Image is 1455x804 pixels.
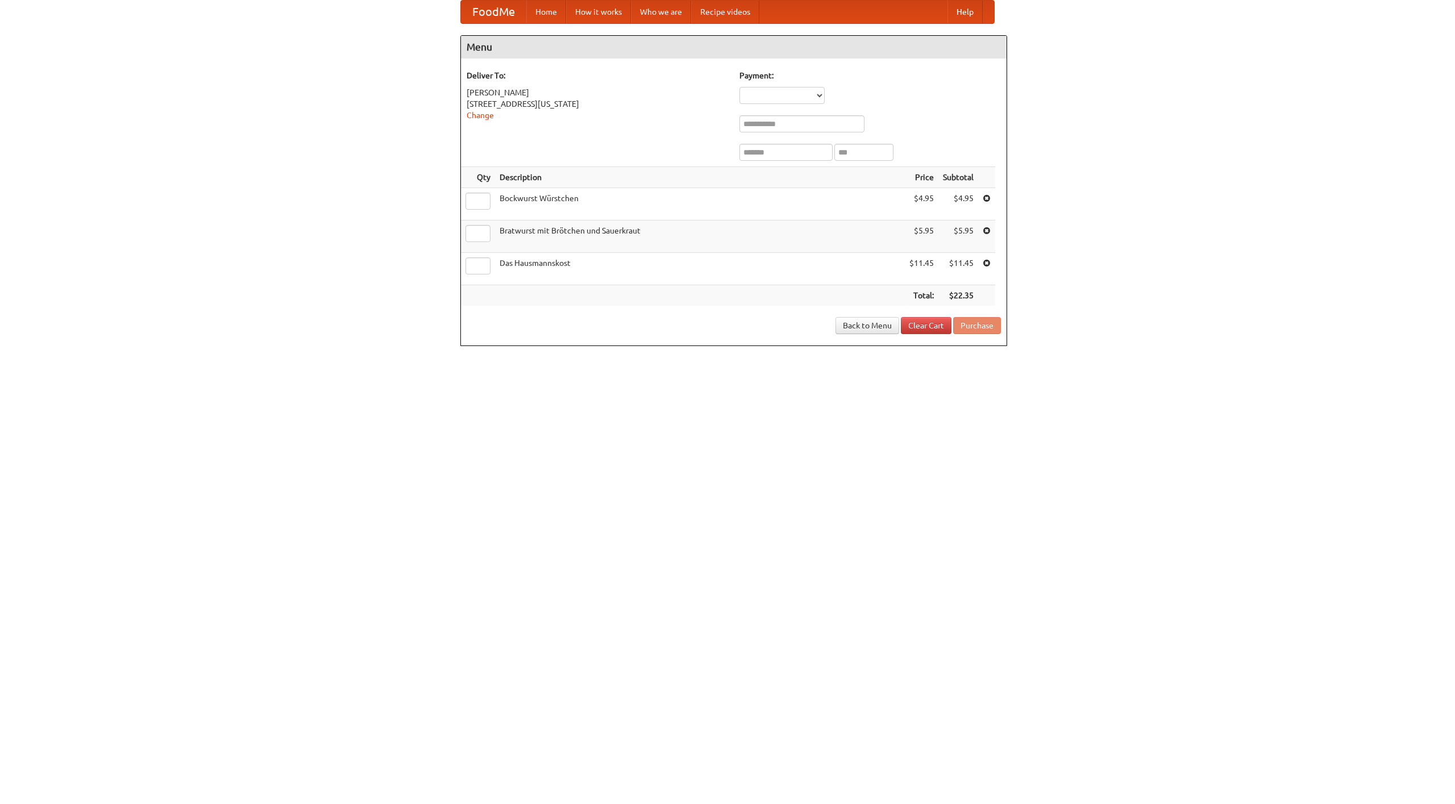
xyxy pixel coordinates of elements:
[461,1,526,23] a: FoodMe
[905,285,938,306] th: Total:
[938,167,978,188] th: Subtotal
[901,317,951,334] a: Clear Cart
[938,285,978,306] th: $22.35
[526,1,566,23] a: Home
[835,317,899,334] a: Back to Menu
[947,1,983,23] a: Help
[631,1,691,23] a: Who we are
[495,253,905,285] td: Das Hausmannskost
[938,253,978,285] td: $11.45
[467,70,728,81] h5: Deliver To:
[938,188,978,220] td: $4.95
[461,167,495,188] th: Qty
[739,70,1001,81] h5: Payment:
[461,36,1007,59] h4: Menu
[495,188,905,220] td: Bockwurst Würstchen
[905,188,938,220] td: $4.95
[467,111,494,120] a: Change
[467,87,728,98] div: [PERSON_NAME]
[905,167,938,188] th: Price
[467,98,728,110] div: [STREET_ADDRESS][US_STATE]
[905,220,938,253] td: $5.95
[495,167,905,188] th: Description
[938,220,978,253] td: $5.95
[691,1,759,23] a: Recipe videos
[953,317,1001,334] button: Purchase
[566,1,631,23] a: How it works
[495,220,905,253] td: Bratwurst mit Brötchen und Sauerkraut
[905,253,938,285] td: $11.45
